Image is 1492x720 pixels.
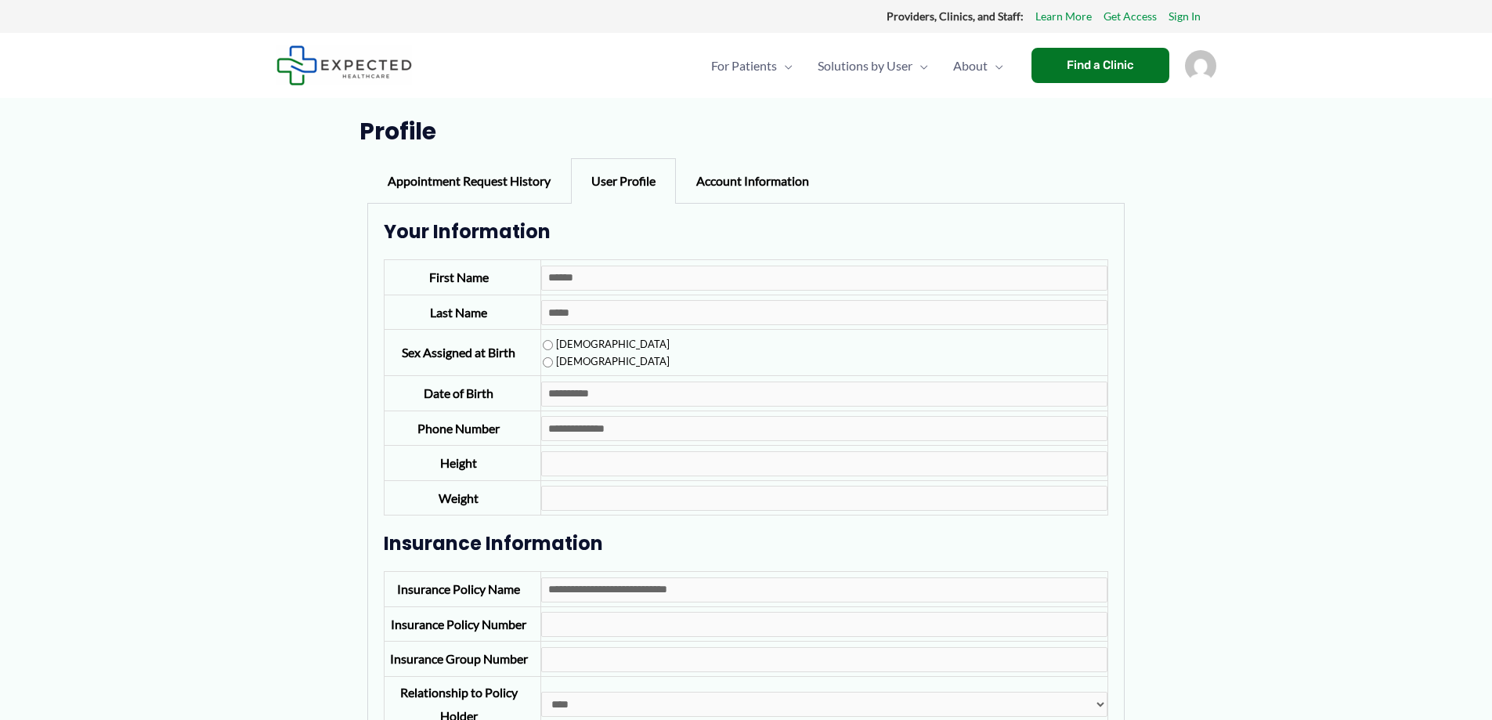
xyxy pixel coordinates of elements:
h1: Profile [359,118,1133,146]
label: Insurance Group Number [390,651,528,666]
span: Solutions by User [818,38,912,93]
label: [DEMOGRAPHIC_DATA] [543,355,670,367]
nav: Primary Site Navigation [699,38,1016,93]
label: Sex Assigned at Birth [402,345,515,360]
label: Last Name [430,305,487,320]
h3: Insurance Information [384,531,1108,555]
a: For PatientsMenu Toggle [699,38,805,93]
a: Sign In [1169,6,1201,27]
strong: Providers, Clinics, and Staff: [887,9,1024,23]
a: Find a Clinic [1031,48,1169,83]
a: Learn More [1035,6,1092,27]
label: Insurance Policy Name [397,581,520,596]
span: Menu Toggle [988,38,1003,93]
label: Height [440,455,477,470]
div: Appointment Request History [367,158,571,204]
span: For Patients [711,38,777,93]
h3: Your Information [384,219,1108,244]
span: Menu Toggle [912,38,928,93]
span: Menu Toggle [777,38,793,93]
label: Phone Number [417,421,500,436]
div: User Profile [571,158,676,204]
a: Solutions by UserMenu Toggle [805,38,941,93]
label: Insurance Policy Number [391,617,526,631]
a: Get Access [1104,6,1157,27]
label: First Name [429,270,489,284]
a: Account icon link [1185,56,1216,71]
input: [DEMOGRAPHIC_DATA] [543,357,553,367]
a: AboutMenu Toggle [941,38,1016,93]
img: Expected Healthcare Logo - side, dark font, small [276,45,412,85]
label: Date of Birth [424,385,493,400]
label: Weight [439,490,479,505]
span: About [953,38,988,93]
div: Account Information [676,158,829,204]
label: [DEMOGRAPHIC_DATA] [543,338,670,350]
input: [DEMOGRAPHIC_DATA] [543,340,553,350]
